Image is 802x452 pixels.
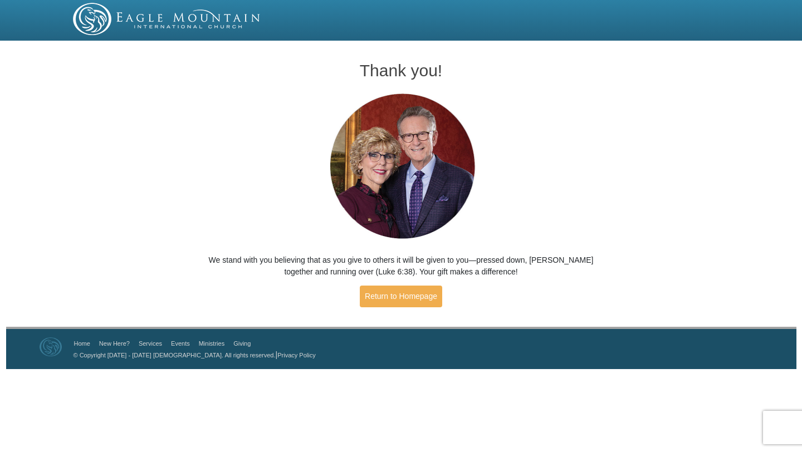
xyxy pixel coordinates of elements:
a: Privacy Policy [277,352,315,358]
a: Ministries [199,340,224,347]
a: Return to Homepage [360,286,442,307]
img: Eagle Mountain International Church [40,337,62,356]
a: Events [171,340,190,347]
a: Services [139,340,162,347]
img: Pastors George and Terri Pearsons [319,90,483,243]
a: © Copyright [DATE] - [DATE] [DEMOGRAPHIC_DATA]. All rights reserved. [74,352,276,358]
p: We stand with you believing that as you give to others it will be given to you—pressed down, [PER... [207,254,596,278]
img: EMIC [73,3,261,35]
h1: Thank you! [207,61,596,80]
a: New Here? [99,340,130,347]
a: Home [74,340,90,347]
a: Giving [233,340,251,347]
p: | [70,349,316,361]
